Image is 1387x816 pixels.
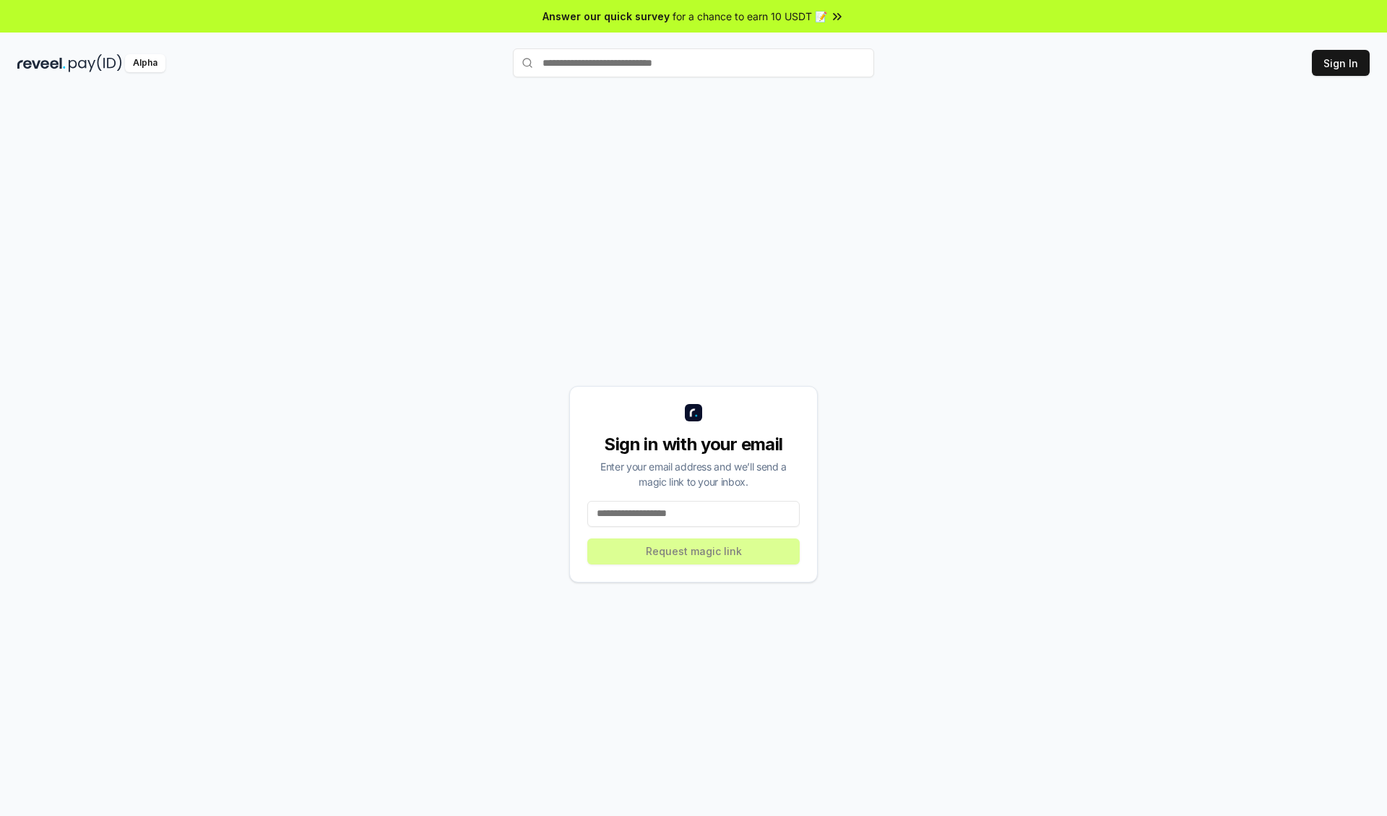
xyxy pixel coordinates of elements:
div: Enter your email address and we’ll send a magic link to your inbox. [587,459,800,489]
img: pay_id [69,54,122,72]
span: Answer our quick survey [543,9,670,24]
div: Sign in with your email [587,433,800,456]
img: logo_small [685,404,702,421]
span: for a chance to earn 10 USDT 📝 [673,9,827,24]
img: reveel_dark [17,54,66,72]
div: Alpha [125,54,165,72]
button: Sign In [1312,50,1370,76]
